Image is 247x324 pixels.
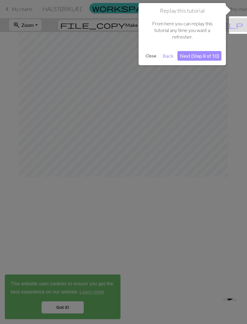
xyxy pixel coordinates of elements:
button: Close [143,51,159,60]
div: From here you can replay this tutorial any time you want a refresher. [143,14,221,47]
h1: Replay this tutorial [143,8,221,14]
div: Replay this tutorial [139,3,226,65]
button: Next (Step 8 of 10) [177,51,221,61]
button: Back [160,51,176,61]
